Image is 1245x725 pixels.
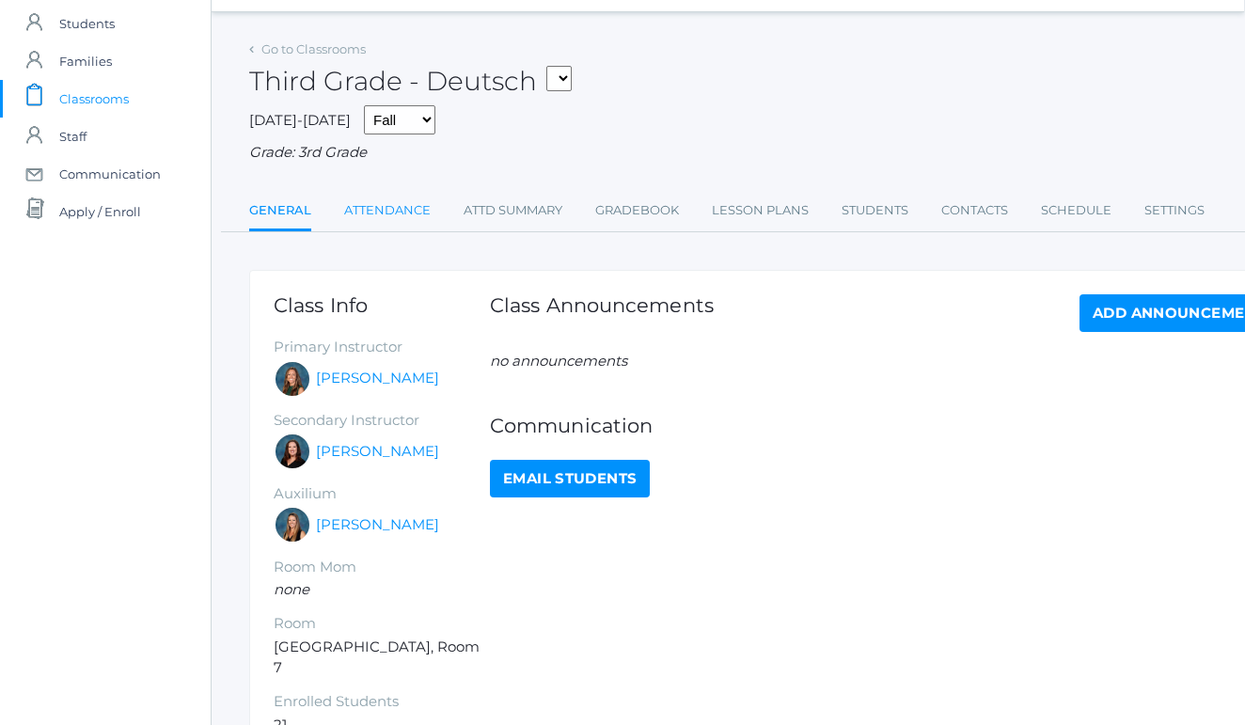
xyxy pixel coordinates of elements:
[274,560,490,575] h5: Room Mom
[490,352,627,370] em: no announcements
[59,118,87,155] span: Staff
[59,155,161,193] span: Communication
[1041,192,1111,229] a: Schedule
[274,694,490,710] h5: Enrolled Students
[274,339,490,355] h5: Primary Instructor
[261,41,366,56] a: Go to Classrooms
[712,192,809,229] a: Lesson Plans
[274,433,311,470] div: Katie Watters
[595,192,679,229] a: Gradebook
[59,80,129,118] span: Classrooms
[842,192,908,229] a: Students
[249,67,572,96] h2: Third Grade - Deutsch
[274,616,490,632] h5: Room
[941,192,1008,229] a: Contacts
[59,5,115,42] span: Students
[316,441,439,463] a: [PERSON_NAME]
[59,193,141,230] span: Apply / Enroll
[464,192,562,229] a: Attd Summary
[316,514,439,536] a: [PERSON_NAME]
[274,294,490,316] h1: Class Info
[274,580,309,598] em: none
[1144,192,1205,229] a: Settings
[274,506,311,544] div: Juliana Fowler
[249,192,311,232] a: General
[274,486,490,502] h5: Auxilium
[490,294,714,327] h1: Class Announcements
[344,192,431,229] a: Attendance
[490,460,650,497] a: Email Students
[274,413,490,429] h5: Secondary Instructor
[316,368,439,389] a: [PERSON_NAME]
[249,111,351,129] span: [DATE]-[DATE]
[59,42,112,80] span: Families
[274,360,311,398] div: Andrea Deutsch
